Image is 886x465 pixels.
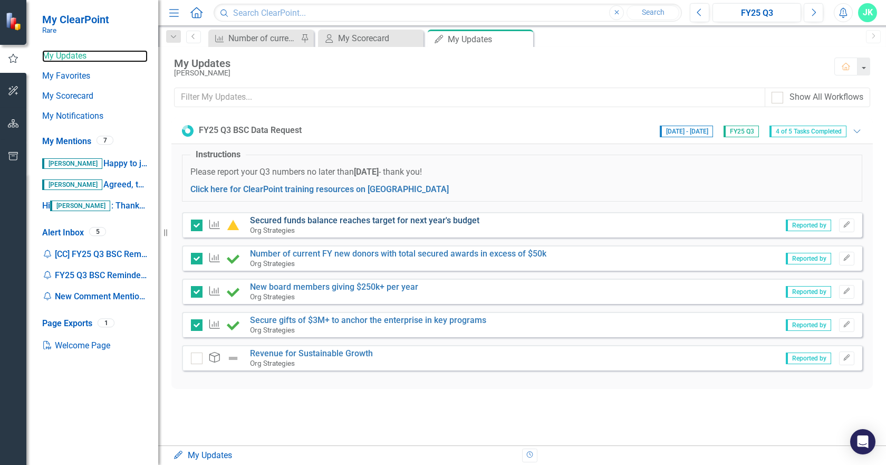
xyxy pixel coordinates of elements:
div: My Updates [448,33,531,46]
span: Agreed, that modification makes sense to me. Updating now! [42,179,333,189]
a: Click here for ClearPoint training resources on [GEOGRAPHIC_DATA] [190,184,449,194]
a: My Favorites [42,70,148,82]
div: FY25 Q3 BSC Data Request [199,125,302,137]
small: Org Strategies [250,259,295,268]
div: My Scorecard [338,32,421,45]
small: Rare [42,26,109,34]
button: FY25 Q3 [712,3,801,22]
div: Open Intercom Messenger [850,429,875,454]
a: Secure gifts of $3M+ to anchor the enterprise in key programs [250,315,486,325]
div: [CC] FY25 Q3 BSC Reminder - Due *[DATE]* [42,244,148,265]
span: [PERSON_NAME] [50,201,110,211]
span: Reported by [786,220,831,231]
input: Filter My Updates... [174,88,765,107]
a: Number of current FY new donors with total secured awards in excess of $50k [250,249,546,259]
div: My Updates [173,450,514,462]
button: Search [627,5,679,20]
span: My ClearPoint [42,13,109,26]
div: 7 [97,136,113,145]
div: Show All Workflows [789,91,863,103]
div: FY25 Q3 [716,7,797,20]
span: Reported by [786,319,831,331]
div: 1 [98,318,114,327]
div: FY25 Q3 BSC Reminder - Due *[DATE]* [42,265,148,286]
input: Search ClearPoint... [214,4,682,22]
button: JK [858,3,877,22]
a: Number of current FY new donors with total secured awards in excess of $50k [211,32,298,45]
span: [PERSON_NAME] [42,179,102,190]
a: Revenue for Sustainable Growth [250,348,373,358]
div: New Comment Mention: Revenue for Sustainable Growth [42,286,148,307]
a: My Updates [42,50,148,62]
a: My Scorecard [321,32,421,45]
div: 5 [89,227,106,236]
span: Reported by [786,253,831,264]
a: My Mentions [42,136,91,148]
a: New board members giving $250k+ per year [250,282,418,292]
span: Reported by [786,286,831,298]
legend: Instructions [190,149,246,161]
img: At or Above Target [227,252,239,265]
span: Happy to jump on a call to clarify and restructure as needed - can you put some time on the calen... [42,158,600,168]
span: [DATE] - [DATE] [660,126,713,137]
span: 4 of 5 Tasks Completed [769,126,846,137]
a: Welcome Page [42,335,148,356]
img: Caution [227,219,239,232]
a: Alert Inbox [42,227,84,239]
small: Org Strategies [250,292,295,301]
img: At or Above Target [227,319,239,331]
small: Org Strategies [250,326,295,334]
div: Number of current FY new donors with total secured awards in excess of $50k [228,32,298,45]
a: Secured funds balance reaches target for next year's budget [250,215,479,225]
img: Not Defined [227,352,239,365]
img: At or Above Target [227,286,239,298]
div: [PERSON_NAME] [174,69,824,77]
small: Org Strategies [250,359,295,367]
a: My Notifications [42,110,148,122]
span: Reported by [786,353,831,364]
div: My Updates [174,58,824,69]
p: Please report your Q3 numbers no later than - thank you! [190,166,854,178]
span: Search [642,8,664,16]
a: My Scorecard [42,90,148,102]
img: ClearPoint Strategy [5,12,24,31]
small: Org Strategies [250,226,295,234]
span: [PERSON_NAME] [42,158,102,169]
a: Page Exports [42,318,92,330]
strong: [DATE] [354,167,379,177]
span: FY25 Q3 [724,126,759,137]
